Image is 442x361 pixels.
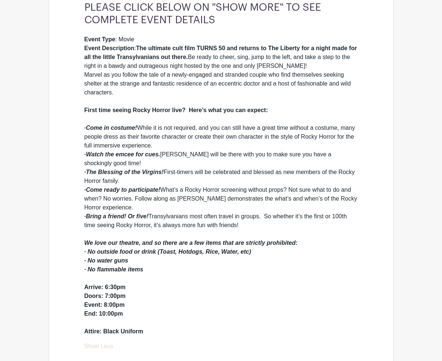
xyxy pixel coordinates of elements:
em: The Blessing of the Virgins! [86,169,164,175]
strong: · [84,187,86,193]
div: : Movie : Be ready to cheer, sing, jump to the left, and take a step to the right in a bawdy and ... [84,35,358,336]
strong: · [84,125,86,131]
strong: · [84,151,86,157]
strong: · [84,169,86,175]
em: We love our theatre, and so there are a few items that are strictly prohibited: [84,240,298,246]
strong: Event Type [84,36,115,42]
em: Come in costume! [86,125,137,131]
strong: Event Description [84,45,135,51]
strong: · [84,213,86,219]
strong: First time seeing Rocky Horror live? Here’s what you can expect: [84,107,268,113]
em: Watch the emcee for cues. [86,151,160,157]
em: Come ready to participate! [86,187,160,193]
a: Show Less [84,343,113,352]
h3: PLEASE CLICK BELOW ON "SHOW MORE" TO SEE COMPLETE EVENT DETAILS [84,1,358,26]
strong: The ultimate cult film TURNS 50 and returns to The Liberty for a night made for all the little Tr... [84,45,357,60]
em: Bring a friend! Or five! [86,213,149,219]
em: · No water guns · No flammable items [84,257,143,273]
strong: Arrive: 6:30pm Doors: 7:00pm Event: 8:00pm End: 10:00pm Attire: Black Uniform [84,284,143,334]
em: · No outside food or drink (Toast, Hotdogs, Rice, Water, etc) [84,249,251,255]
